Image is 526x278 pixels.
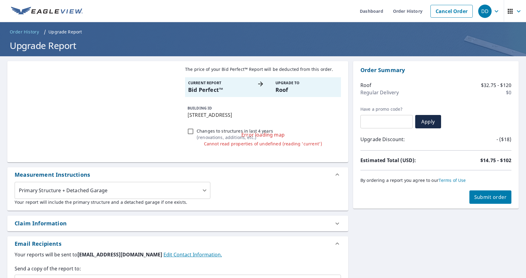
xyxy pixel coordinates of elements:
[15,251,341,258] label: Your reports will be sent to
[275,86,338,94] p: Roof
[360,82,372,89] p: Roof
[360,136,436,143] p: Upgrade Discount:
[188,86,251,94] p: Bid Perfect™
[197,134,273,141] p: ( renovations, additions, etc. )
[439,177,466,183] a: Terms of Use
[360,157,436,164] p: Estimated Total (USD):
[506,89,511,96] p: $0
[11,7,83,16] img: EV Logo
[188,80,251,86] p: Current Report
[15,171,90,179] div: Measurement Instructions
[48,29,82,35] p: Upgrade Report
[415,115,441,128] button: Apply
[204,131,322,138] div: Error loading map
[7,216,348,231] div: Claim Information
[478,5,492,18] div: DD
[7,39,519,52] h1: Upgrade Report
[163,251,222,258] a: EditContactInfo
[360,106,413,112] label: Have a promo code?
[360,66,511,74] p: Order Summary
[15,219,67,228] div: Claim Information
[10,29,39,35] span: Order History
[481,82,511,89] p: $32.75 - $120
[7,236,348,251] div: Email Recipients
[7,27,519,37] nav: breadcrumb
[44,28,46,36] li: /
[480,157,511,164] p: $14.75 - $102
[15,199,341,205] p: Your report will include the primary structure and a detached garage if one exists.
[496,136,511,143] p: - ($18)
[275,80,338,86] p: Upgrade To
[360,89,399,96] p: Regular Delivery
[420,118,436,125] span: Apply
[204,141,322,147] div: Cannot read properties of undefined (reading 'current')
[7,167,348,182] div: Measurement Instructions
[185,66,341,72] p: The price of your Bid Perfect™ Report will be deducted from this order.
[430,5,473,18] a: Cancel Order
[7,27,41,37] a: Order History
[15,182,210,199] div: Primary Structure + Detached Garage
[188,106,212,111] p: BUILDING ID
[197,128,273,134] p: Changes to structures in last 4 years
[15,240,61,248] div: Email Recipients
[469,190,512,204] button: Submit order
[188,111,338,119] p: [STREET_ADDRESS]
[360,178,511,183] p: By ordering a report you agree to our
[474,194,507,200] span: Submit order
[15,265,341,272] label: Send a copy of the report to:
[77,251,163,258] b: [EMAIL_ADDRESS][DOMAIN_NAME]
